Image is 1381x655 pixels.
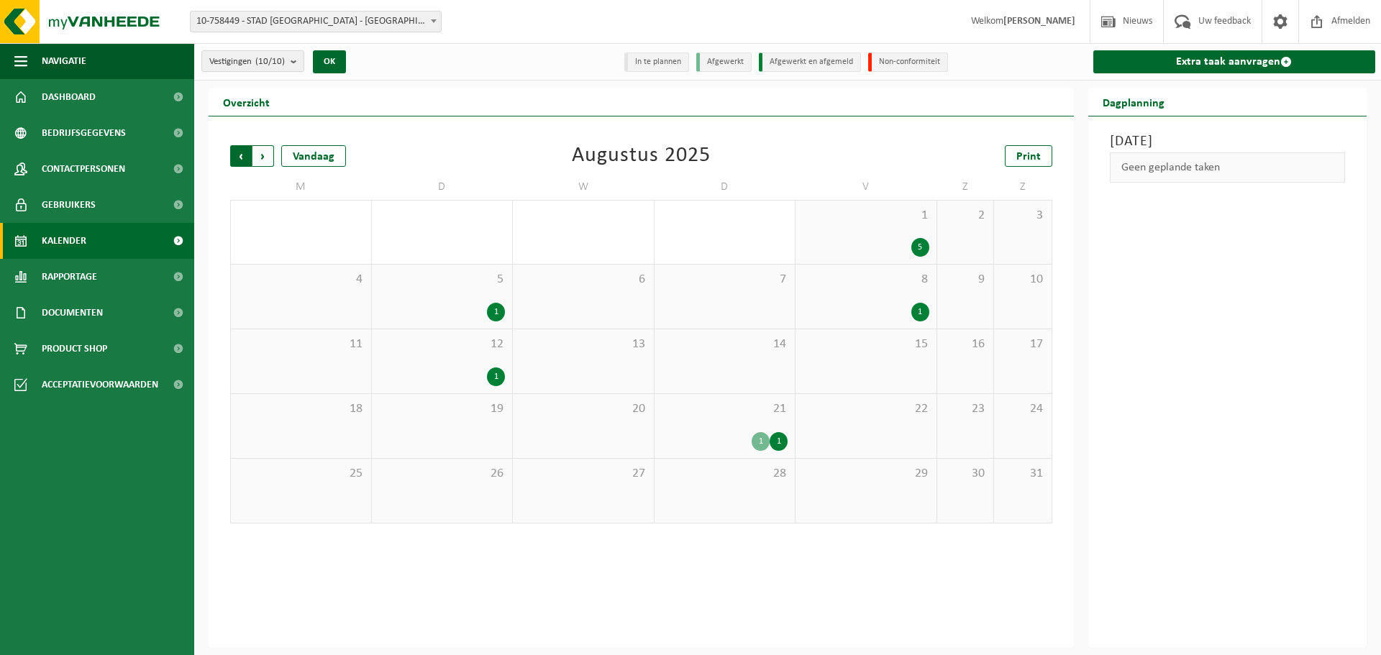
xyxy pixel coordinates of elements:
span: Acceptatievoorwaarden [42,367,158,403]
h2: Overzicht [209,88,284,116]
div: 1 [487,303,505,321]
div: 5 [911,238,929,257]
span: 13 [520,336,647,352]
span: 23 [944,401,987,417]
span: 8 [803,272,929,288]
span: 10 [1001,272,1044,288]
h2: Dagplanning [1088,88,1179,116]
li: Non-conformiteit [868,52,948,72]
span: Contactpersonen [42,151,125,187]
td: W [513,174,655,200]
span: 6 [520,272,647,288]
span: 25 [238,466,364,482]
span: Rapportage [42,259,97,295]
span: 21 [662,401,788,417]
h3: [DATE] [1110,131,1346,152]
strong: [PERSON_NAME] [1003,16,1075,27]
span: Vorige [230,145,252,167]
span: Volgende [252,145,274,167]
li: Afgewerkt en afgemeld [759,52,861,72]
span: 11 [238,336,364,352]
span: 12 [379,336,506,352]
span: 26 [379,466,506,482]
div: 1 [487,367,505,386]
button: OK [313,50,346,73]
button: Vestigingen(10/10) [201,50,304,72]
td: D [655,174,796,200]
td: Z [994,174,1052,200]
span: 10-758449 - STAD SINT NIKLAAS - SINT-NIKLAAS [190,11,442,32]
span: Dashboard [42,79,96,115]
div: Geen geplande taken [1110,152,1346,183]
span: 28 [662,466,788,482]
a: Extra taak aanvragen [1093,50,1376,73]
span: Gebruikers [42,187,96,223]
span: Navigatie [42,43,86,79]
span: 30 [944,466,987,482]
span: 20 [520,401,647,417]
span: Bedrijfsgegevens [42,115,126,151]
span: 29 [803,466,929,482]
span: 16 [944,336,987,352]
span: Print [1016,151,1041,162]
span: 19 [379,401,506,417]
span: 1 [803,208,929,224]
span: 14 [662,336,788,352]
a: Print [1005,145,1052,167]
li: In te plannen [624,52,689,72]
span: Vestigingen [209,51,285,73]
span: 31 [1001,466,1044,482]
span: 5 [379,272,506,288]
span: Documenten [42,295,103,331]
div: Vandaag [281,145,346,167]
span: 24 [1001,401,1044,417]
span: 22 [803,401,929,417]
span: 18 [238,401,364,417]
div: 1 [752,432,770,451]
span: 3 [1001,208,1044,224]
span: 2 [944,208,987,224]
td: Z [937,174,995,200]
span: 17 [1001,336,1044,352]
count: (10/10) [255,57,285,66]
span: 9 [944,272,987,288]
span: 15 [803,336,929,352]
span: 27 [520,466,647,482]
span: 4 [238,272,364,288]
td: D [372,174,514,200]
span: 10-758449 - STAD SINT NIKLAAS - SINT-NIKLAAS [191,12,441,32]
span: Kalender [42,223,86,259]
span: Product Shop [42,331,107,367]
div: 1 [770,432,788,451]
div: 1 [911,303,929,321]
div: Augustus 2025 [572,145,711,167]
li: Afgewerkt [696,52,752,72]
span: 7 [662,272,788,288]
td: M [230,174,372,200]
td: V [796,174,937,200]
